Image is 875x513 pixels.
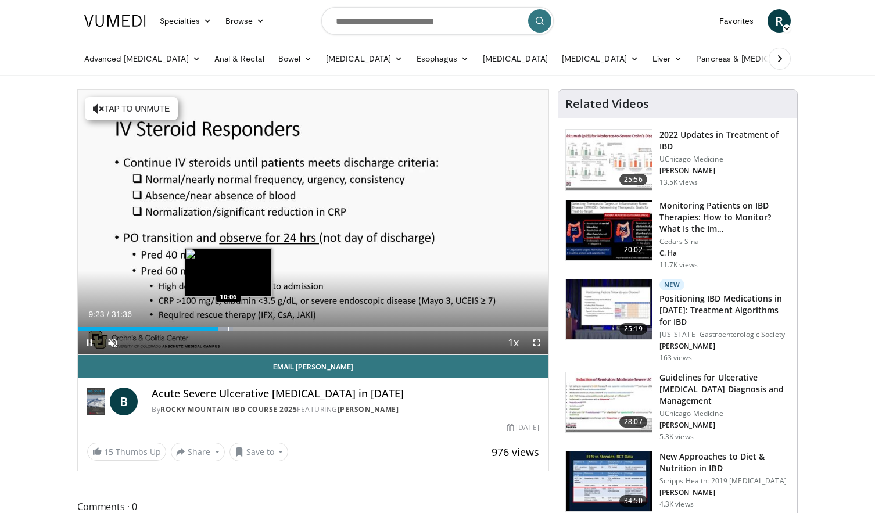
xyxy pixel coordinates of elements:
[659,178,698,187] p: 13.5K views
[492,445,539,459] span: 976 views
[78,327,548,331] div: Progress Bar
[88,310,104,319] span: 9:23
[566,130,652,190] img: 9393c547-9b5d-4ed4-b79d-9c9e6c9be491.150x105_q85_crop-smart_upscale.jpg
[171,443,225,461] button: Share
[659,353,692,363] p: 163 views
[619,174,647,185] span: 25:56
[77,47,207,70] a: Advanced [MEDICAL_DATA]
[271,47,319,70] a: Bowel
[78,355,548,378] a: Email [PERSON_NAME]
[659,237,790,246] p: Cedars Sinai
[160,404,297,414] a: Rocky Mountain IBD Course 2025
[78,331,101,354] button: Pause
[319,47,410,70] a: [MEDICAL_DATA]
[107,310,109,319] span: /
[659,249,790,258] p: C. Ha
[659,200,790,235] h3: Monitoring Patients on IBD Therapies: How to Monitor? What Is the Im…
[659,409,790,418] p: UChicago Medicine
[659,279,685,290] p: New
[87,443,166,461] a: 15 Thumbs Up
[112,310,132,319] span: 31:36
[768,9,791,33] a: R
[110,388,138,415] a: B
[659,129,790,152] h3: 2022 Updates in Treatment of IBD
[659,421,790,430] p: [PERSON_NAME]
[659,451,790,474] h3: New Approaches to Diet & Nutrition in IBD
[659,166,790,175] p: [PERSON_NAME]
[659,500,694,509] p: 4.3K views
[101,331,124,354] button: Unmute
[566,372,652,433] img: 5d508c2b-9173-4279-adad-7510b8cd6d9a.150x105_q85_crop-smart_upscale.jpg
[555,47,646,70] a: [MEDICAL_DATA]
[659,488,790,497] p: [PERSON_NAME]
[85,97,178,120] button: Tap to unmute
[659,342,790,351] p: [PERSON_NAME]
[78,90,548,355] video-js: Video Player
[321,7,554,35] input: Search topics, interventions
[565,372,790,442] a: 28:07 Guidelines for Ulcerative [MEDICAL_DATA] Diagnosis and Management UChicago Medicine [PERSON...
[507,422,539,433] div: [DATE]
[525,331,548,354] button: Fullscreen
[659,293,790,328] h3: Positioning IBD Medications in [DATE]: Treatment Algorithms for IBD
[565,200,790,270] a: 20:02 Monitoring Patients on IBD Therapies: How to Monitor? What Is the Im… Cedars Sinai C. Ha 11...
[565,129,790,191] a: 25:56 2022 Updates in Treatment of IBD UChicago Medicine [PERSON_NAME] 13.5K views
[229,443,289,461] button: Save to
[689,47,825,70] a: Pancreas & [MEDICAL_DATA]
[565,279,790,363] a: 25:19 New Positioning IBD Medications in [DATE]: Treatment Algorithms for IBD [US_STATE] Gastroen...
[476,47,555,70] a: [MEDICAL_DATA]
[565,97,649,111] h4: Related Videos
[619,323,647,335] span: 25:19
[218,9,272,33] a: Browse
[659,330,790,339] p: [US_STATE] Gastroenterologic Society
[104,446,113,457] span: 15
[619,244,647,256] span: 20:02
[619,416,647,428] span: 28:07
[338,404,399,414] a: [PERSON_NAME]
[84,15,146,27] img: VuMedi Logo
[619,495,647,507] span: 34:50
[152,404,539,415] div: By FEATURING
[410,47,476,70] a: Esophagus
[712,9,761,33] a: Favorites
[565,451,790,512] a: 34:50 New Approaches to Diet & Nutrition in IBD Scripps Health: 2019 [MEDICAL_DATA] [PERSON_NAME]...
[207,47,271,70] a: Anal & Rectal
[185,248,272,297] img: image.jpeg
[659,432,694,442] p: 5.3K views
[566,200,652,261] img: 609225da-72ea-422a-b68c-0f05c1f2df47.150x105_q85_crop-smart_upscale.jpg
[659,372,790,407] h3: Guidelines for Ulcerative [MEDICAL_DATA] Diagnosis and Management
[502,331,525,354] button: Playback Rate
[646,47,689,70] a: Liver
[566,279,652,340] img: 9ce3f8e3-680b-420d-aa6b-dcfa94f31065.150x105_q85_crop-smart_upscale.jpg
[87,388,105,415] img: Rocky Mountain IBD Course 2025
[659,476,790,486] p: Scripps Health: 2019 [MEDICAL_DATA]
[152,388,539,400] h4: Acute Severe Ulcerative [MEDICAL_DATA] in [DATE]
[659,155,790,164] p: UChicago Medicine
[659,260,698,270] p: 11.7K views
[566,451,652,512] img: 0d1747ae-4eac-4456-b2f5-cd164c21000b.150x105_q85_crop-smart_upscale.jpg
[153,9,218,33] a: Specialties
